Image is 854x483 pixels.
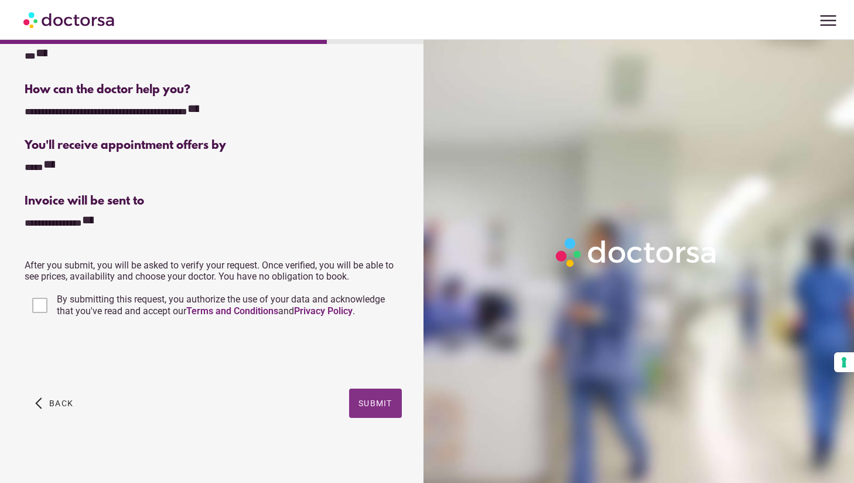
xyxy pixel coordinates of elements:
[25,331,203,377] iframe: reCAPTCHA
[25,83,401,97] div: How can the doctor help you?
[23,6,116,33] img: Doctorsa.com
[294,305,353,317] a: Privacy Policy
[551,233,722,271] img: Logo-Doctorsa-trans-White-partial-flat.png
[25,260,401,282] p: After you submit, you will be asked to verify your request. Once verified, you will be able to se...
[186,305,278,317] a: Terms and Conditions
[834,352,854,372] button: Your consent preferences for tracking technologies
[30,389,78,418] button: arrow_back_ios Back
[25,195,401,208] div: Invoice will be sent to
[57,294,385,317] span: By submitting this request, you authorize the use of your data and acknowledge that you've read a...
[349,389,402,418] button: Submit
[358,399,392,408] span: Submit
[49,399,73,408] span: Back
[817,9,839,32] span: menu
[25,139,401,152] div: You'll receive appointment offers by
